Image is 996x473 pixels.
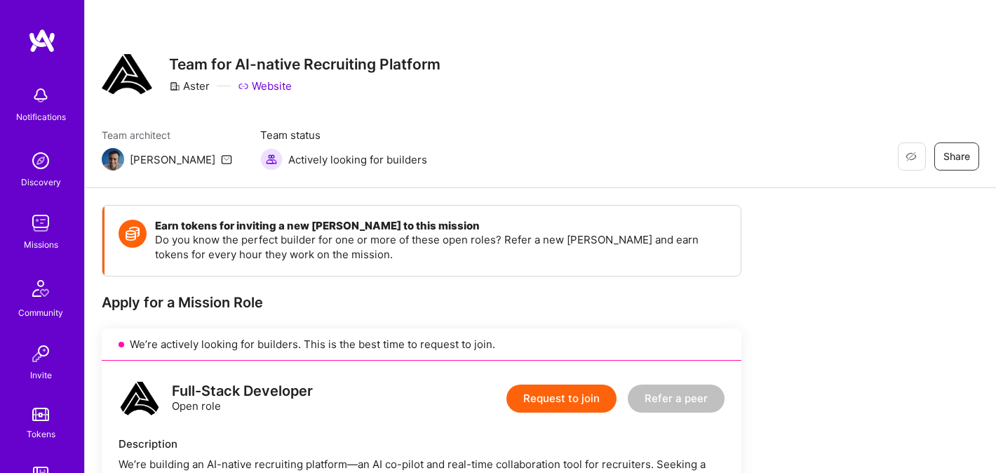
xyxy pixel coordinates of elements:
[943,149,970,164] span: Share
[102,148,124,171] img: Team Architect
[169,81,180,92] i: icon CompanyGray
[130,152,215,167] div: [PERSON_NAME]
[28,28,56,53] img: logo
[221,154,232,165] i: icon Mail
[27,427,55,441] div: Tokens
[27,209,55,237] img: teamwork
[119,378,161,420] img: logo
[27,147,55,175] img: discovery
[102,293,741,312] div: Apply for a Mission Role
[24,272,58,305] img: Community
[169,79,210,93] div: Aster
[260,148,283,171] img: Actively looking for builders
[238,79,292,93] a: Website
[16,109,66,124] div: Notifications
[27,81,55,109] img: bell
[21,175,61,189] div: Discovery
[288,152,427,167] span: Actively looking for builders
[260,128,427,142] span: Team status
[102,328,741,361] div: We’re actively looking for builders. This is the best time to request to join.
[169,55,440,73] h3: Team for AI-native Recruiting Platform
[172,384,313,399] div: Full-Stack Developer
[32,408,49,421] img: tokens
[18,305,63,320] div: Community
[102,49,152,100] img: Company Logo
[102,128,232,142] span: Team architect
[30,368,52,382] div: Invite
[934,142,979,171] button: Share
[155,220,727,232] h4: Earn tokens for inviting a new [PERSON_NAME] to this mission
[119,220,147,248] img: Token icon
[906,151,917,162] i: icon EyeClosed
[628,385,725,413] button: Refer a peer
[119,437,725,451] div: Description
[27,340,55,368] img: Invite
[506,385,617,413] button: Request to join
[172,384,313,413] div: Open role
[155,232,727,262] p: Do you know the perfect builder for one or more of these open roles? Refer a new [PERSON_NAME] an...
[24,237,58,252] div: Missions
